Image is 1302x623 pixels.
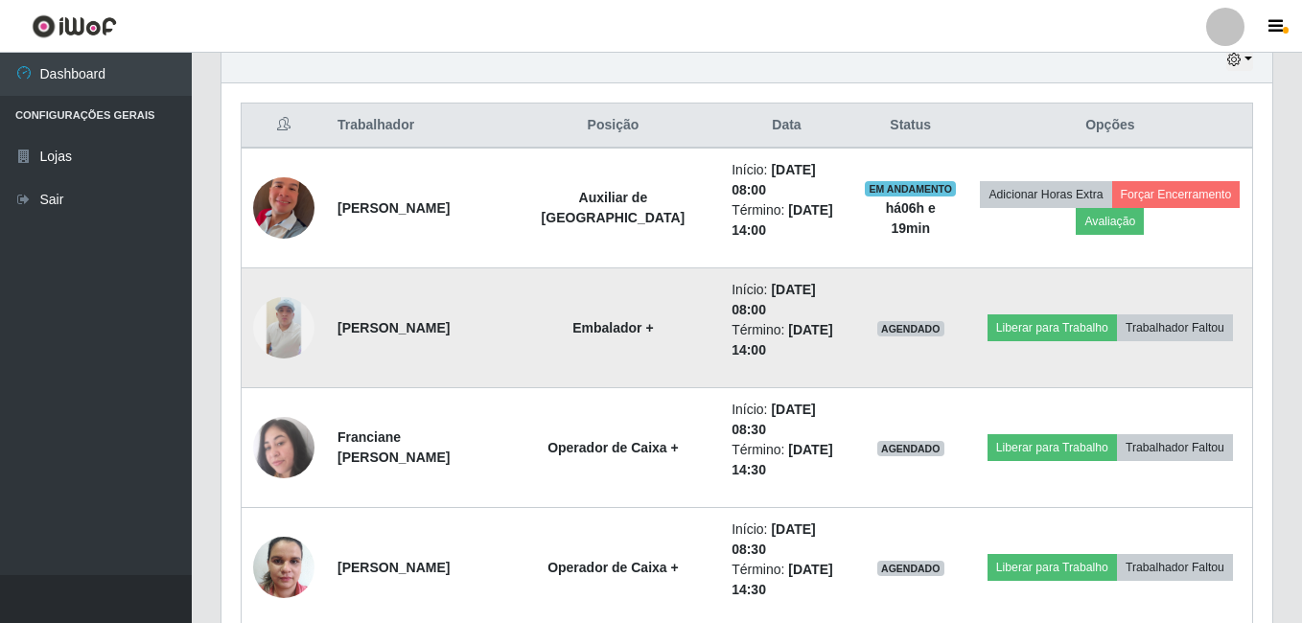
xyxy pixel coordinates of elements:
[326,104,506,149] th: Trabalhador
[980,181,1111,208] button: Adicionar Horas Extra
[732,280,842,320] li: Início:
[253,297,314,358] img: 1745614323797.jpeg
[253,417,314,478] img: 1708625639310.jpeg
[732,320,842,360] li: Término:
[732,200,842,241] li: Término:
[547,440,679,455] strong: Operador de Caixa +
[253,526,314,609] img: 1753732344559.jpeg
[865,181,956,196] span: EM ANDAMENTO
[732,162,816,197] time: [DATE] 08:00
[337,200,450,216] strong: [PERSON_NAME]
[732,282,816,317] time: [DATE] 08:00
[886,200,936,236] strong: há 06 h e 19 min
[732,519,842,560] li: Início:
[337,429,450,465] strong: Franciane [PERSON_NAME]
[732,400,842,440] li: Início:
[547,560,679,575] strong: Operador de Caixa +
[1076,208,1144,235] button: Avaliação
[877,561,944,576] span: AGENDADO
[572,320,653,335] strong: Embalador +
[988,314,1117,341] button: Liberar para Trabalho
[877,441,944,456] span: AGENDADO
[732,440,842,480] li: Término:
[732,160,842,200] li: Início:
[253,153,314,263] img: 1728504183433.jpeg
[506,104,720,149] th: Posição
[988,554,1117,581] button: Liberar para Trabalho
[732,402,816,437] time: [DATE] 08:30
[988,434,1117,461] button: Liberar para Trabalho
[32,14,117,38] img: CoreUI Logo
[720,104,853,149] th: Data
[337,320,450,335] strong: [PERSON_NAME]
[1112,181,1241,208] button: Forçar Encerramento
[877,321,944,336] span: AGENDADO
[968,104,1253,149] th: Opções
[732,521,816,557] time: [DATE] 08:30
[853,104,968,149] th: Status
[337,560,450,575] strong: [PERSON_NAME]
[732,560,842,600] li: Término:
[1117,314,1233,341] button: Trabalhador Faltou
[1117,434,1233,461] button: Trabalhador Faltou
[1117,554,1233,581] button: Trabalhador Faltou
[542,190,686,225] strong: Auxiliar de [GEOGRAPHIC_DATA]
